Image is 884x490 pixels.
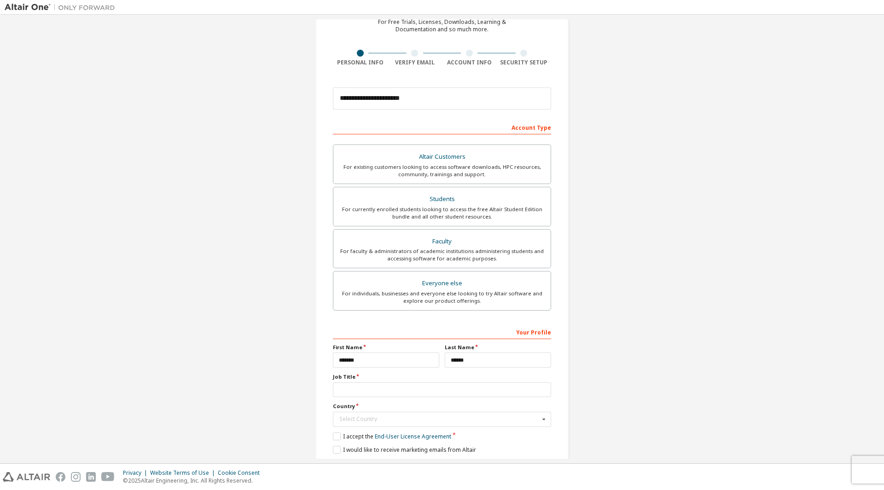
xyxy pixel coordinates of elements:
[333,324,551,339] div: Your Profile
[218,469,265,477] div: Cookie Consent
[333,344,439,351] label: First Name
[56,472,65,482] img: facebook.svg
[123,469,150,477] div: Privacy
[123,477,265,484] p: © 2025 Altair Engineering, Inc. All Rights Reserved.
[339,235,545,248] div: Faculty
[333,120,551,134] div: Account Type
[333,432,451,440] label: I accept the
[339,206,545,220] div: For currently enrolled students looking to access the free Altair Student Edition bundle and all ...
[445,344,551,351] label: Last Name
[333,373,551,380] label: Job Title
[5,3,120,12] img: Altair One
[497,59,552,66] div: Security Setup
[86,472,96,482] img: linkedin.svg
[388,59,442,66] div: Verify Email
[339,416,540,422] div: Select Country
[339,248,545,262] div: For faculty & administrators of academic institutions administering students and accessing softwa...
[71,472,81,482] img: instagram.svg
[339,150,545,163] div: Altair Customers
[333,403,551,410] label: Country
[378,18,506,33] div: For Free Trials, Licenses, Downloads, Learning & Documentation and so much more.
[3,472,50,482] img: altair_logo.svg
[375,432,451,440] a: End-User License Agreement
[339,290,545,305] div: For individuals, businesses and everyone else looking to try Altair software and explore our prod...
[333,59,388,66] div: Personal Info
[339,277,545,290] div: Everyone else
[101,472,115,482] img: youtube.svg
[150,469,218,477] div: Website Terms of Use
[339,193,545,206] div: Students
[442,59,497,66] div: Account Info
[333,446,476,454] label: I would like to receive marketing emails from Altair
[339,163,545,178] div: For existing customers looking to access software downloads, HPC resources, community, trainings ...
